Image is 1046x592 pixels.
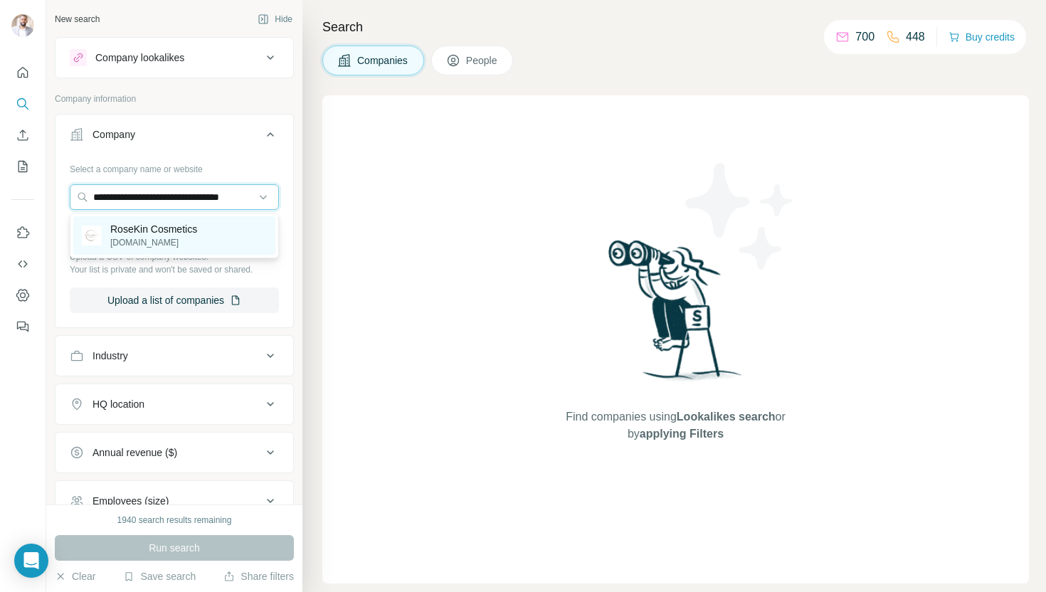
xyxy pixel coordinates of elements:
button: Use Surfe on LinkedIn [11,220,34,245]
button: Use Surfe API [11,251,34,277]
p: 448 [906,28,925,46]
span: People [466,53,499,68]
button: HQ location [56,387,293,421]
img: Surfe Illustration - Stars [676,152,804,280]
img: RoseKin Cosmetics [82,226,102,245]
div: Select a company name or website [70,157,279,176]
span: Find companies using or by [561,408,789,443]
button: Hide [248,9,302,30]
div: Company [93,127,135,142]
div: HQ location [93,397,144,411]
button: Company [56,117,293,157]
img: Surfe Illustration - Woman searching with binoculars [602,236,750,395]
button: Feedback [11,314,34,339]
button: Save search [123,569,196,583]
button: Employees (size) [56,484,293,518]
button: My lists [11,154,34,179]
p: Your list is private and won't be saved or shared. [70,263,279,276]
span: Lookalikes search [677,411,776,423]
button: Company lookalikes [56,41,293,75]
span: Companies [357,53,409,68]
div: New search [55,13,100,26]
button: Dashboard [11,282,34,308]
p: RoseKin Cosmetics [110,222,197,236]
div: Company lookalikes [95,51,184,65]
button: Enrich CSV [11,122,34,148]
button: Quick start [11,60,34,85]
div: 1940 search results remaining [117,514,232,527]
div: Open Intercom Messenger [14,544,48,578]
p: Company information [55,92,294,105]
button: Upload a list of companies [70,287,279,313]
button: Industry [56,339,293,373]
img: Avatar [11,14,34,37]
button: Buy credits [949,27,1015,47]
button: Annual revenue ($) [56,435,293,470]
button: Clear [55,569,95,583]
button: Search [11,91,34,117]
p: [DOMAIN_NAME] [110,236,197,249]
div: Annual revenue ($) [93,445,177,460]
div: Industry [93,349,128,363]
p: 700 [855,28,875,46]
div: Employees (size) [93,494,169,508]
span: applying Filters [640,428,724,440]
h4: Search [322,17,1029,37]
button: Share filters [223,569,294,583]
